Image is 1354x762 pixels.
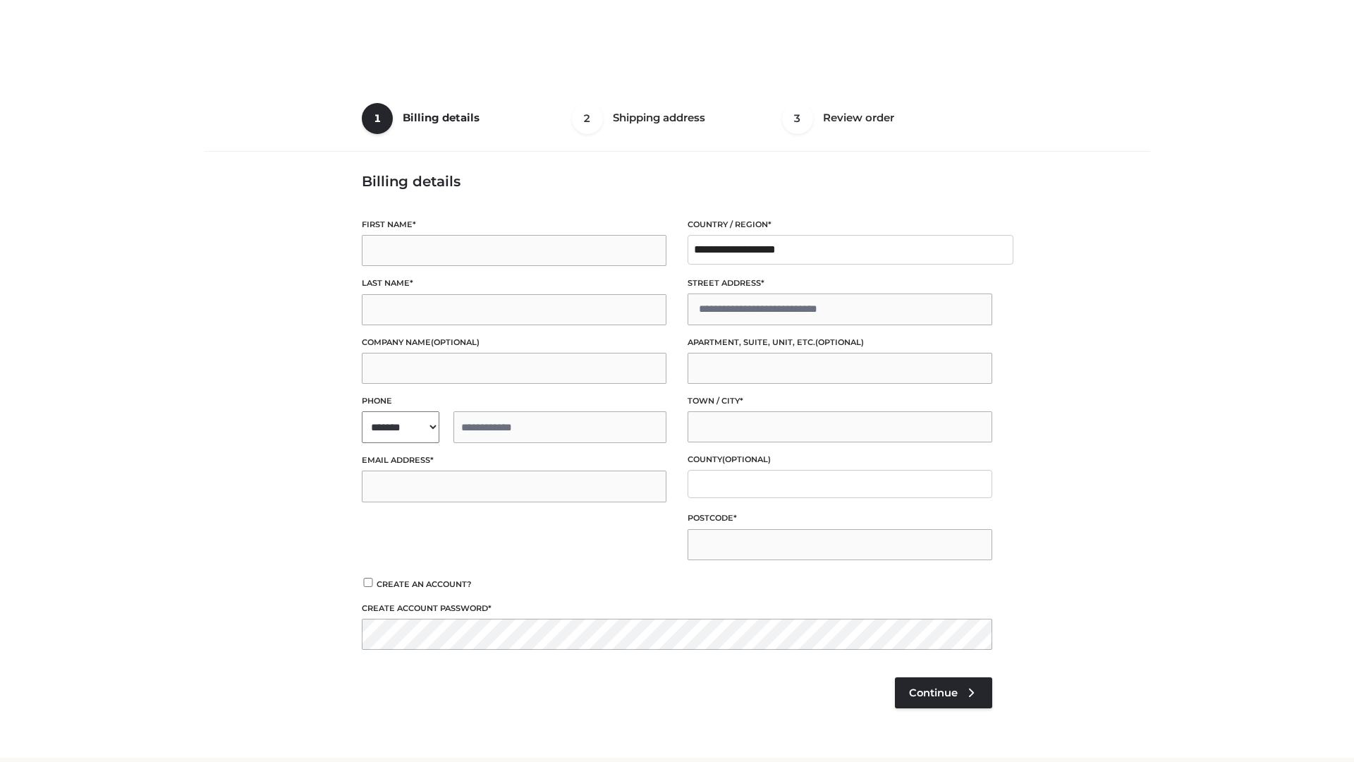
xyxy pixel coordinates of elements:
input: Create an account? [362,578,374,587]
span: (optional) [722,454,771,464]
span: 1 [362,103,393,134]
label: Town / City [688,394,992,408]
h3: Billing details [362,173,992,190]
label: Apartment, suite, unit, etc. [688,336,992,349]
span: 2 [572,103,603,134]
label: Company name [362,336,666,349]
span: Create an account? [377,579,472,589]
label: Postcode [688,512,992,525]
span: (optional) [815,337,864,347]
label: Phone [362,394,666,408]
span: Review order [823,111,894,124]
span: (optional) [431,337,480,347]
span: Billing details [403,111,480,124]
label: Street address [688,277,992,290]
label: Country / Region [688,218,992,231]
a: Continue [895,677,992,708]
label: County [688,453,992,466]
label: Create account password [362,602,992,615]
span: Continue [909,687,958,699]
span: Shipping address [613,111,705,124]
label: Last name [362,277,666,290]
span: 3 [782,103,813,134]
label: First name [362,218,666,231]
label: Email address [362,454,666,467]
